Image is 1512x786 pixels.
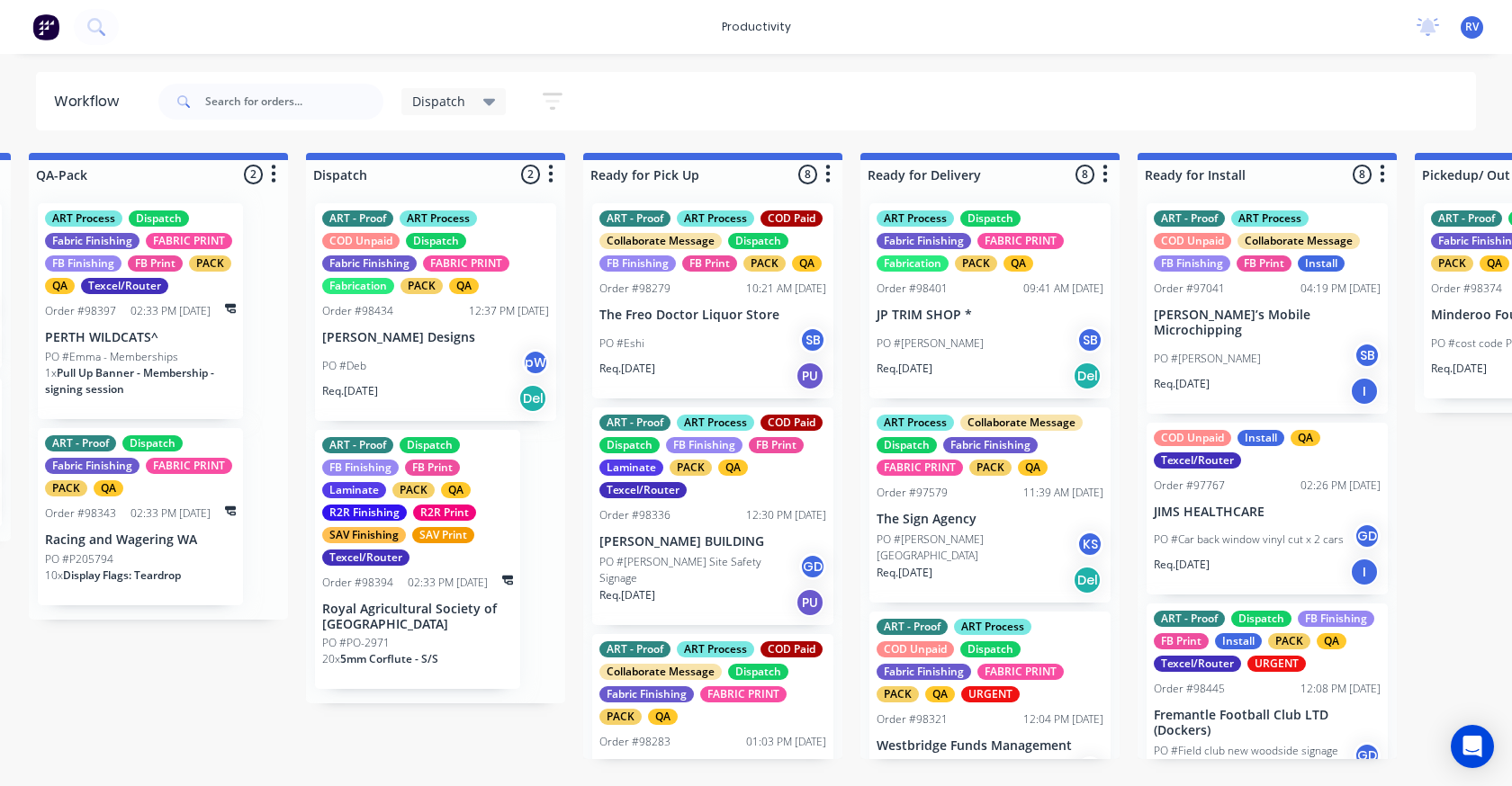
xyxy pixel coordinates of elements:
div: 12:04 PM [DATE] [1023,711,1103,728]
div: 02:33 PM [DATE] [130,303,211,319]
p: PO #Deb [322,358,366,374]
div: GD [799,553,826,580]
div: KS [1076,531,1103,558]
p: Req. [DATE] [1431,361,1487,377]
div: ART - Proof [322,210,393,227]
div: Order #98279 [599,281,670,297]
div: COD Unpaid [322,233,400,249]
div: ART - ProofART ProcessCOD UnpaidDispatchFabric FinishingFABRIC PRINTFabricationPACKQAOrder #98434... [315,203,556,421]
div: PACK [743,255,786,272]
div: ART - Proof [599,641,670,657]
div: Fabric Finishing [45,233,139,249]
div: ART ProcessCollaborate MessageDispatchFabric FinishingFABRIC PRINTPACKQAOrder #9757911:39 AM [DAT... [869,407,1111,603]
div: ART Process [677,210,754,227]
p: Westbridge Funds Management [877,738,1103,754]
div: ART - Proof [1154,210,1225,227]
div: Order #98397 [45,303,116,319]
div: PACK [189,255,231,272]
div: productivity [713,13,800,40]
div: FB Print [1154,633,1209,649]
div: Order #98321 [877,711,948,728]
div: Order #98445 [1154,681,1225,697]
div: Fabric Finishing [877,664,971,680]
div: Collaborate Message [960,415,1083,431]
div: FB Print [405,460,460,476]
div: Collaborate Message [1237,233,1360,249]
input: Search for orders... [205,84,383,120]
div: COD UnpaidInstallQATexcel/RouterOrder #9776702:26 PM [DATE]JIMS HEALTHCAREPO #Car back window vin... [1147,423,1388,595]
div: QA [648,709,678,725]
div: Fabric Finishing [599,686,694,702]
div: Install [1215,633,1262,649]
div: COD Unpaid [1154,233,1231,249]
p: PO #[PERSON_NAME] [877,335,984,352]
div: FB Finishing [322,460,399,476]
div: 02:26 PM [DATE] [1300,478,1381,494]
div: Install [1298,255,1345,272]
div: Fabrication [877,255,949,272]
div: FABRIC PRINT [700,686,787,702]
div: ART - Proof [45,435,116,451]
div: FB Print [128,255,183,272]
div: 04:19 PM [DATE] [1300,281,1381,297]
div: FB Print [682,255,737,272]
div: Dispatch [129,210,189,227]
div: PACK [400,278,443,294]
span: Dispatch [412,92,465,111]
div: PACK [670,460,712,476]
p: PO #[PERSON_NAME][GEOGRAPHIC_DATA] [877,531,1076,564]
p: PO #[PERSON_NAME] [1154,351,1261,367]
div: Dispatch [728,664,788,680]
div: QA [441,482,471,498]
div: GD [1076,756,1103,783]
div: Order #98283 [599,734,670,750]
div: PACK [955,255,997,272]
span: RV [1465,19,1479,35]
div: PACK [1268,633,1310,649]
div: PACK [877,686,919,702]
div: FABRIC PRINT [146,233,232,249]
div: ART - ProofDispatchFB FinishingFB PrintLaminatePACKQAR2R FinishingR2R PrintSAV FinishingSAV Print... [315,430,520,690]
div: ART - ProofART ProcessCOD PaidCollaborate MessageDispatchFB FinishingFB PrintPACKQAOrder #9827910... [592,203,833,398]
p: PO #PO-2971 [322,635,390,651]
div: PACK [45,480,87,496]
div: QA [1018,460,1048,476]
div: 02:33 PM [DATE] [408,575,488,591]
div: Open Intercom Messenger [1451,725,1494,768]
div: pW [522,349,549,376]
div: ART Process [677,641,754,657]
div: 09:41 AM [DATE] [1023,281,1103,297]
div: FABRIC PRINT [877,460,963,476]
div: Order #98394 [322,575,393,591]
div: ART ProcessDispatchFabric FinishingFABRIC PRINTFabricationPACKQAOrder #9840109:41 AM [DATE]JP TRI... [869,203,1111,398]
div: ART Process [954,619,1031,635]
p: Req. [DATE] [599,361,655,377]
div: SAV Finishing [322,527,406,543]
div: URGENT [961,686,1020,702]
div: I [1350,558,1379,586]
div: Dispatch [400,437,460,453]
p: PO #Car back window vinyl cut x 2 cars [1154,531,1344,548]
p: PO #P205794 [45,551,113,567]
p: [PERSON_NAME] Designs [322,330,549,345]
div: ART - ProofART ProcessCOD PaidDispatchFB FinishingFB PrintLaminatePACKQATexcel/RouterOrder #98336... [592,407,833,625]
div: Laminate [599,460,663,476]
div: QA [1291,430,1320,446]
div: PACK [599,709,642,725]
span: Pull Up Banner - Membership - signing session [45,365,214,397]
div: I [1350,377,1379,406]
div: QA [94,480,123,496]
div: Fabric Finishing [943,437,1038,453]
div: COD Paid [760,210,823,227]
div: ART - Proof [599,415,670,431]
div: ART - Proof [1431,210,1502,227]
p: Req. [DATE] [1154,376,1210,392]
div: COD Paid [760,415,823,431]
div: Dispatch [406,233,466,249]
div: PACK [969,460,1012,476]
div: Order #98343 [45,505,116,522]
div: COD Paid [760,641,823,657]
p: PO #Field club new woodside signage and finals bump in for [DATE] [1154,743,1354,775]
div: PACK [1431,255,1473,272]
span: 10 x [45,567,63,583]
